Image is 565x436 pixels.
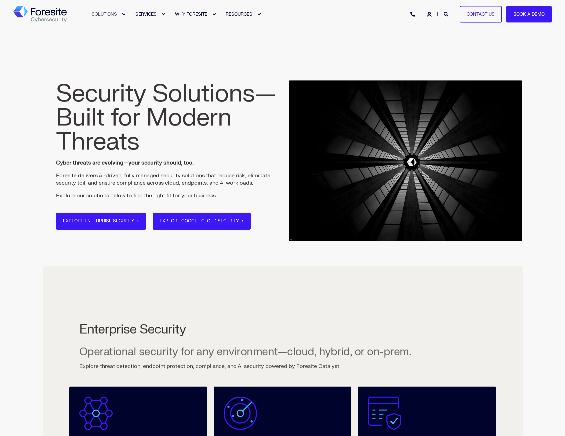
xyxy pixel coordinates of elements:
a: Explore Google Cloud Security → [153,213,251,230]
a: Open Search [444,11,450,17]
img: A series of diminishing size hexagons with powerful connecting lines through each corner towards ... [289,80,523,241]
a: Explore Enterprise Security → [56,213,146,230]
div: Expand SERVICES [161,12,165,16]
div: Expand WHY FORESITE [212,12,216,16]
a: Back to Home [13,6,67,23]
a: Book a Demo [506,6,552,23]
h1: Security Solutions—Built for Modern Threats [56,82,290,154]
div: Expand RESOURCES [257,12,261,16]
p: Explore our solutions below to find the right fit for your business. [56,192,290,199]
p: Explore threat detection, endpoint protection, compliance, and AI security powered by Foresite Ca... [79,363,411,370]
p: Foresite delivers AI-driven, fully managed security solutions that reduce risk, eliminate securit... [56,172,290,187]
span: RESOURCES [226,11,252,17]
img: Foresite logo, a hexagon shape of blues with a directional arrow to the right hand side, and the ... [13,6,67,23]
strong: Cyber threats are evolving—your security should, too. [56,160,194,166]
span: WHY FORESITE [175,11,207,17]
div: Expand SOLUTIONS [122,12,126,16]
a: Contact Us [460,6,502,23]
a: Login [427,11,433,17]
h2: Enterprise Security [79,323,411,336]
span: SOLUTIONS [92,11,117,17]
img: Threat Intelligence [224,397,257,430]
img: Governance, Risk and Compliance [368,397,401,430]
h3: Operational security for any environment—cloud, hybrid, or on-prem. [79,347,411,357]
img: Security Operations Center [79,397,113,430]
